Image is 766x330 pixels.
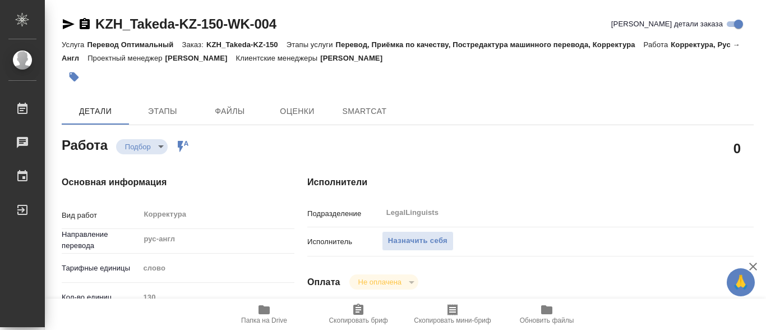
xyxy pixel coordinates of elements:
span: Обновить файлы [520,317,574,324]
div: Подбор [116,139,168,154]
span: Скопировать мини-бриф [414,317,491,324]
p: Проектный менеджер [87,54,165,62]
button: Скопировать ссылку для ЯМессенджера [62,17,75,31]
span: [PERSON_NAME] детали заказа [611,19,723,30]
input: Пустое поле [139,289,294,305]
span: Файлы [203,104,257,118]
span: Назначить себя [388,235,447,247]
p: Этапы услуги [287,40,336,49]
button: Скопировать мини-бриф [405,299,500,330]
p: Перевод, Приёмка по качеству, Постредактура машинного перевода, Корректура [336,40,644,49]
div: слово [139,259,294,278]
h4: Основная информация [62,176,262,189]
button: Папка на Drive [217,299,311,330]
button: Скопировать бриф [311,299,405,330]
span: SmartCat [338,104,391,118]
p: Кол-во единиц [62,292,139,303]
p: Услуга [62,40,87,49]
p: Направление перевода [62,229,139,251]
button: Не оплачена [355,277,405,287]
p: Перевод Оптимальный [87,40,182,49]
p: [PERSON_NAME] [165,54,236,62]
p: [PERSON_NAME] [320,54,391,62]
p: KZH_Takeda-KZ-150 [206,40,287,49]
h4: Исполнители [307,176,754,189]
button: Обновить файлы [500,299,594,330]
p: Клиентские менеджеры [236,54,321,62]
button: Скопировать ссылку [78,17,91,31]
span: 🙏 [731,271,750,294]
span: Скопировать бриф [329,317,387,324]
h2: Работа [62,134,108,154]
h4: Оплата [307,276,340,289]
button: Добавить тэг [62,65,86,89]
button: Подбор [122,142,154,152]
h2: 0 [733,139,741,158]
span: Оценки [270,104,324,118]
span: Детали [68,104,122,118]
p: Заказ: [182,40,206,49]
button: 🙏 [727,268,755,296]
div: Подбор [349,274,418,290]
p: Вид работ [62,210,139,221]
a: KZH_Takeda-KZ-150-WK-004 [95,16,276,31]
p: Исполнитель [307,236,382,247]
p: Тарифные единицы [62,263,139,274]
span: Этапы [136,104,190,118]
span: Папка на Drive [241,317,287,324]
p: Подразделение [307,208,382,219]
button: Назначить себя [382,231,454,251]
p: Работа [644,40,671,49]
